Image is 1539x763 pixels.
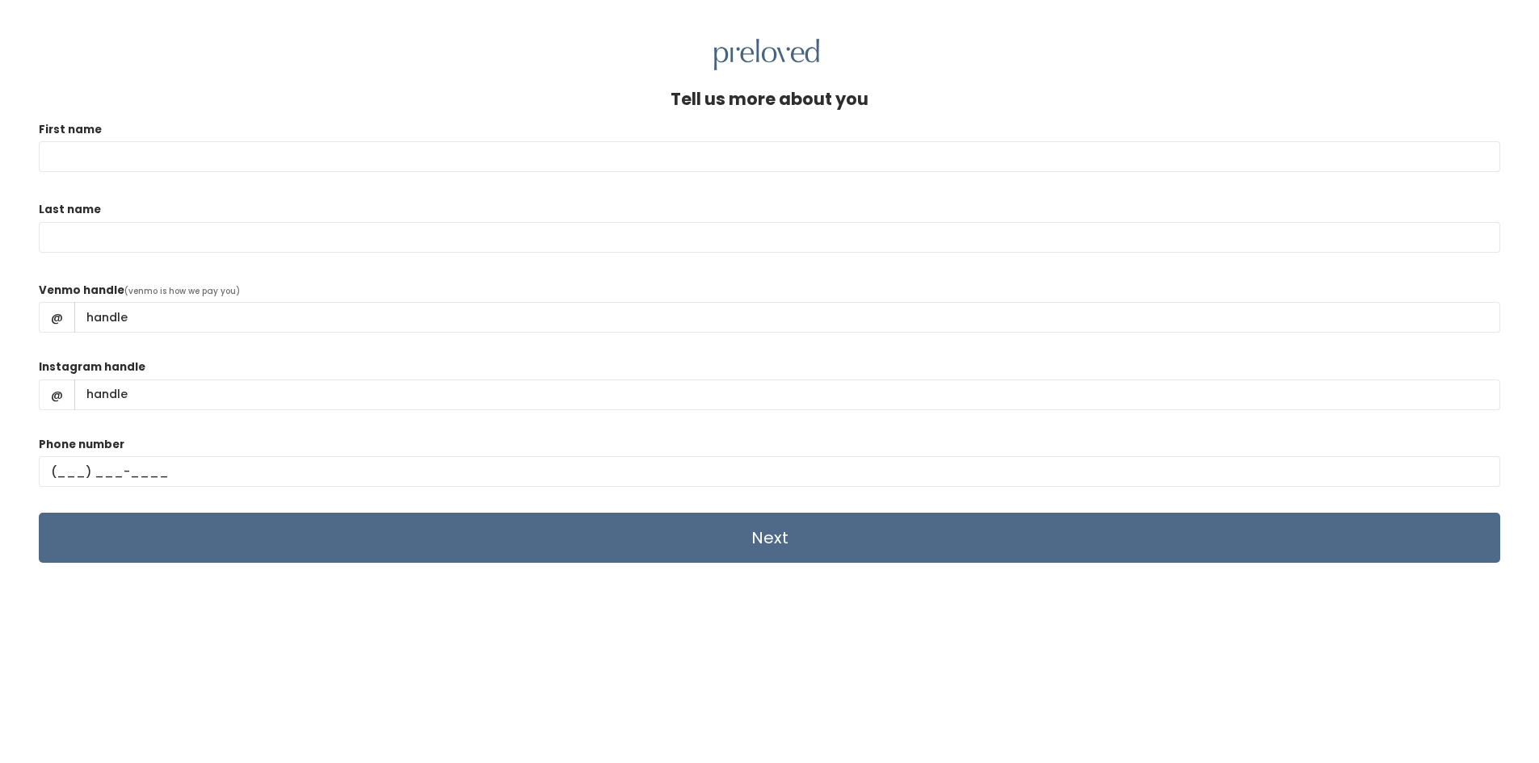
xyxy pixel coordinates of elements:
[39,122,102,138] label: First name
[39,437,124,453] label: Phone number
[39,359,145,375] label: Instagram handle
[39,513,1500,563] input: Next
[124,285,240,297] span: (venmo is how we pay you)
[39,379,75,410] span: @
[39,302,75,333] span: @
[74,379,1500,410] input: handle
[39,283,124,299] label: Venmo handle
[39,456,1500,487] input: (___) ___-____
[39,202,101,218] label: Last name
[74,302,1500,333] input: handle
[671,90,868,108] h4: Tell us more about you
[714,39,819,70] img: preloved logo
